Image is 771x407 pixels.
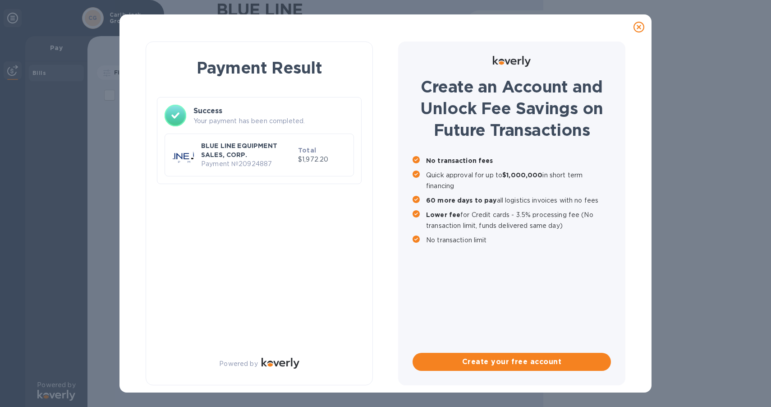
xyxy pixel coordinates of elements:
button: Create your free account [413,353,611,371]
p: for Credit cards - 3.5% processing fee (No transaction limit, funds delivered same day) [426,209,611,231]
p: BLUE LINE EQUIPMENT SALES, CORP. [201,141,294,159]
b: No transaction fees [426,157,493,164]
img: Logo [262,358,299,369]
p: $1,972.20 [298,155,346,164]
h1: Create an Account and Unlock Fee Savings on Future Transactions [413,76,611,141]
p: No transaction limit [426,235,611,245]
p: all logistics invoices with no fees [426,195,611,206]
h1: Payment Result [161,56,358,79]
p: Powered by [219,359,257,369]
h3: Success [193,106,354,116]
b: 60 more days to pay [426,197,497,204]
span: Create your free account [420,356,604,367]
p: Payment № 20924887 [201,159,294,169]
b: $1,000,000 [502,171,542,179]
b: Total [298,147,316,154]
p: Your payment has been completed. [193,116,354,126]
p: Quick approval for up to in short term financing [426,170,611,191]
b: Lower fee [426,211,460,218]
img: Logo [493,56,531,67]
